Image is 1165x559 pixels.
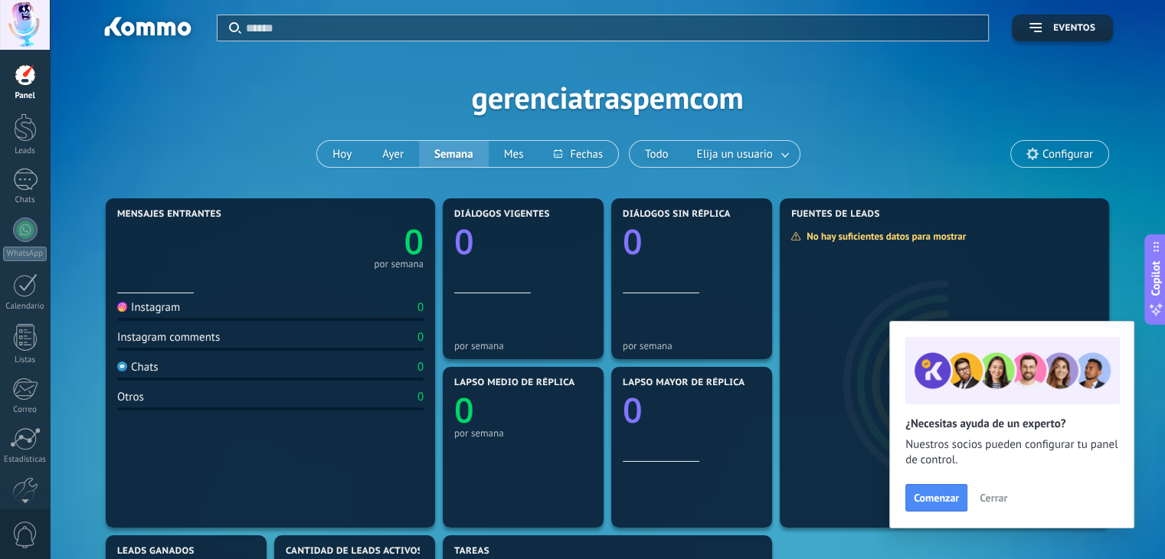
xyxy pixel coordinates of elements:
[3,302,47,312] div: Calendario
[791,209,880,220] span: Fuentes de leads
[694,144,776,165] span: Elija un usuario
[454,427,592,439] div: por semana
[454,340,592,351] div: por semana
[404,218,424,265] text: 0
[417,330,424,345] div: 0
[454,378,575,388] span: Lapso medio de réplica
[914,492,959,503] span: Comenzar
[623,378,744,388] span: Lapso mayor de réplica
[367,141,419,167] button: Ayer
[1053,23,1095,34] span: Eventos
[905,484,967,512] button: Comenzar
[117,361,127,371] img: Chats
[3,195,47,205] div: Chats
[417,360,424,374] div: 0
[117,360,159,374] div: Chats
[419,141,489,167] button: Semana
[286,546,423,557] span: Cantidad de leads activos
[317,141,367,167] button: Hoy
[117,546,195,557] span: Leads ganados
[454,387,474,433] text: 0
[623,387,643,433] text: 0
[117,330,220,345] div: Instagram comments
[623,209,731,220] span: Diálogos sin réplica
[374,260,424,268] div: por semana
[905,417,1118,431] h2: ¿Necesitas ayuda de un experto?
[3,247,47,261] div: WhatsApp
[980,492,1007,503] span: Cerrar
[117,300,180,315] div: Instagram
[117,209,221,220] span: Mensajes entrantes
[117,302,127,312] img: Instagram
[790,230,977,243] div: No hay suficientes datos para mostrar
[3,405,47,415] div: Correo
[538,141,617,167] button: Fechas
[1042,148,1093,161] span: Configurar
[454,209,550,220] span: Diálogos vigentes
[684,141,800,167] button: Elija un usuario
[630,141,684,167] button: Todo
[3,91,47,101] div: Panel
[623,218,643,265] text: 0
[1012,15,1113,41] button: Eventos
[454,218,474,265] text: 0
[3,355,47,365] div: Listas
[489,141,539,167] button: Mes
[417,390,424,404] div: 0
[1148,261,1163,296] span: Copilot
[623,340,761,351] div: por semana
[454,546,489,557] span: Tareas
[417,300,424,315] div: 0
[270,218,424,265] a: 0
[117,390,144,404] div: Otros
[3,455,47,465] div: Estadísticas
[3,146,47,156] div: Leads
[905,437,1118,468] span: Nuestros socios pueden configurar tu panel de control.
[973,486,1014,509] button: Cerrar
